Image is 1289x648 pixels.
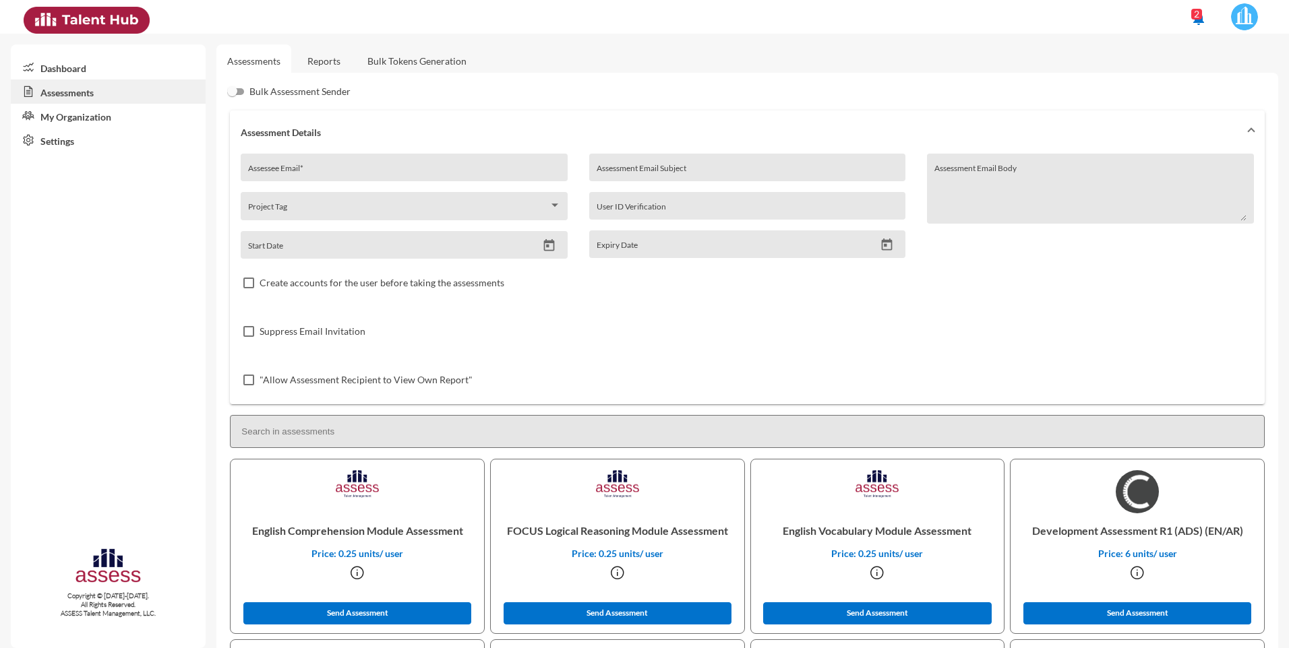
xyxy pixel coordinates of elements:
[762,548,994,559] p: Price: 0.25 units/ user
[241,513,473,548] p: English Comprehension Module Assessment
[357,44,477,77] a: Bulk Tokens Generation
[1023,602,1251,624] button: Send Assessment
[230,415,1265,448] input: Search in assessments
[502,513,733,548] p: FOCUS Logical Reasoning Module Assessment
[74,546,142,589] img: assesscompany-logo.png
[11,55,206,79] a: Dashboard
[227,55,280,67] a: Assessments
[504,602,731,624] button: Send Assessment
[11,79,206,104] a: Assessments
[230,110,1265,154] mat-expansion-panel-header: Assessment Details
[260,372,473,388] span: "Allow Assessment Recipient to View Own Report"
[11,104,206,128] a: My Organization
[230,154,1265,404] div: Assessment Details
[1021,548,1253,559] p: Price: 6 units/ user
[243,602,471,624] button: Send Assessment
[297,44,351,77] a: Reports
[11,591,206,618] p: Copyright © [DATE]-[DATE]. All Rights Reserved. ASSESS Talent Management, LLC.
[1191,9,1202,20] div: 2
[260,275,504,291] span: Create accounts for the user before taking the assessments
[875,238,899,252] button: Open calendar
[11,128,206,152] a: Settings
[763,602,991,624] button: Send Assessment
[762,513,994,548] p: English Vocabulary Module Assessment
[249,84,351,100] span: Bulk Assessment Sender
[241,127,1238,138] mat-panel-title: Assessment Details
[1021,513,1253,548] p: Development Assessment R1 (ADS) (EN/AR)
[537,238,561,253] button: Open calendar
[1191,10,1207,26] mat-icon: notifications
[260,323,365,339] span: Suppress Email Invitation
[241,548,473,559] p: Price: 0.25 units/ user
[502,548,733,559] p: Price: 0.25 units/ user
